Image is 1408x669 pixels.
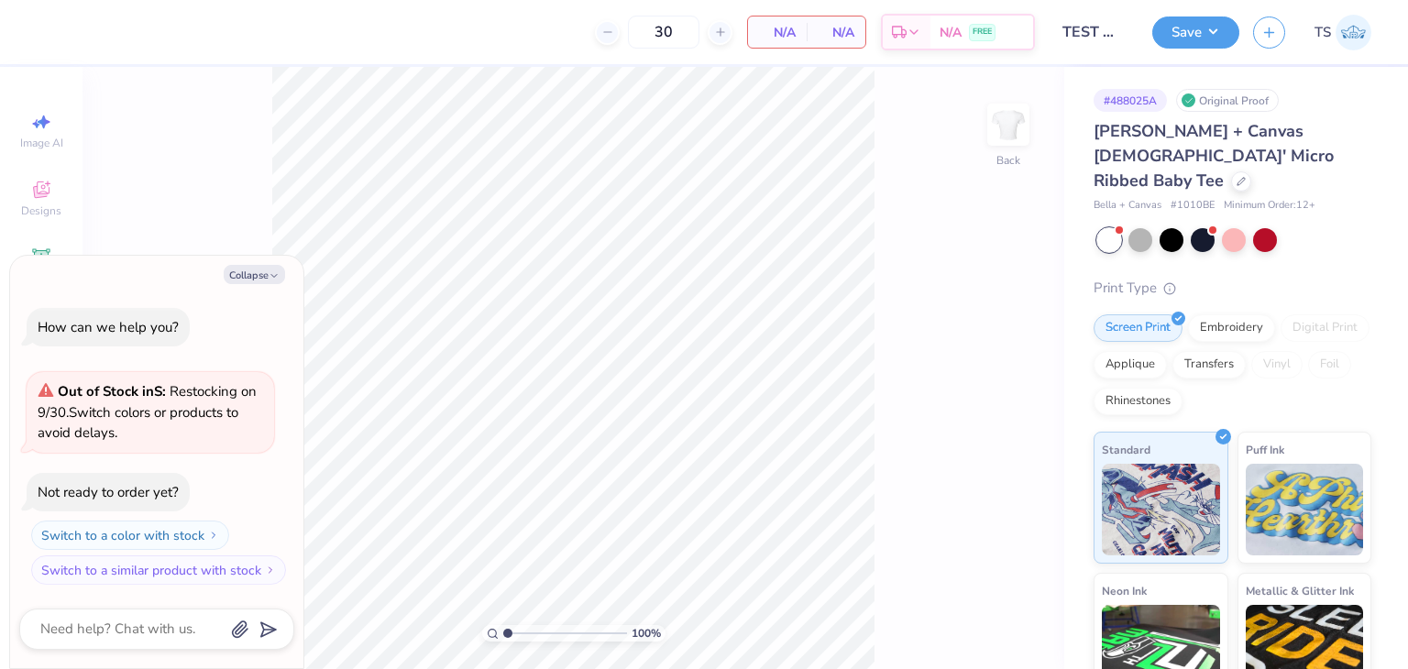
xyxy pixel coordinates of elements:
span: # 1010BE [1171,198,1215,214]
button: Save [1152,16,1239,49]
button: Switch to a similar product with stock [31,555,286,585]
span: N/A [940,23,962,42]
span: Puff Ink [1246,440,1284,459]
div: Screen Print [1094,314,1182,342]
div: Original Proof [1176,89,1279,112]
div: Rhinestones [1094,388,1182,415]
span: Neon Ink [1102,581,1147,600]
div: Applique [1094,351,1167,378]
div: Back [996,152,1020,169]
span: Image AI [20,136,63,150]
span: Restocking on 9/30. Switch colors or products to avoid delays. [38,382,257,442]
img: Switch to a similar product with stock [265,565,276,576]
div: Vinyl [1251,351,1303,378]
div: Print Type [1094,278,1371,299]
img: Puff Ink [1246,464,1364,555]
div: # 488025A [1094,89,1167,112]
span: TS [1314,22,1331,43]
span: N/A [818,23,854,42]
div: Foil [1308,351,1351,378]
div: How can we help you? [38,318,179,336]
span: [PERSON_NAME] + Canvas [DEMOGRAPHIC_DATA]' Micro Ribbed Baby Tee [1094,120,1334,192]
span: N/A [759,23,796,42]
span: 100 % [632,625,661,642]
div: Embroidery [1188,314,1275,342]
button: Collapse [224,265,285,284]
a: TS [1314,15,1371,50]
img: Switch to a color with stock [208,530,219,541]
span: Bella + Canvas [1094,198,1161,214]
strong: Out of Stock in S : [58,382,170,400]
span: Standard [1102,440,1150,459]
input: Untitled Design [1049,14,1138,50]
span: FREE [973,26,992,38]
span: Designs [21,203,61,218]
img: Back [990,106,1027,143]
span: Metallic & Glitter Ink [1246,581,1354,600]
div: Digital Print [1281,314,1369,342]
span: Minimum Order: 12 + [1224,198,1315,214]
img: Standard [1102,464,1220,555]
img: Test Stage Admin Two [1336,15,1371,50]
div: Transfers [1172,351,1246,378]
div: Not ready to order yet? [38,483,179,501]
button: Switch to a color with stock [31,521,229,550]
input: – – [628,16,699,49]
